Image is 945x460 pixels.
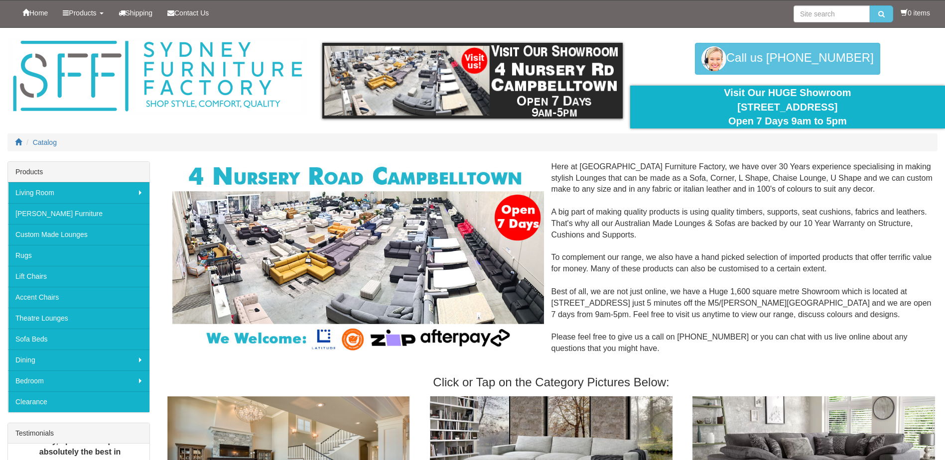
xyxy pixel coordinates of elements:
[126,9,153,17] span: Shipping
[55,0,111,25] a: Products
[8,349,149,370] a: Dining
[8,391,149,412] a: Clearance
[8,203,149,224] a: [PERSON_NAME] Furniture
[8,287,149,308] a: Accent Chairs
[8,182,149,203] a: Living Room
[15,0,55,25] a: Home
[8,162,149,182] div: Products
[29,9,48,17] span: Home
[8,329,149,349] a: Sofa Beds
[794,5,870,22] input: Site search
[8,224,149,245] a: Custom Made Lounges
[165,376,938,389] h3: Click or Tap on the Category Pictures Below:
[160,0,216,25] a: Contact Us
[69,9,96,17] span: Products
[8,38,307,115] img: Sydney Furniture Factory
[8,245,149,266] a: Rugs
[8,266,149,287] a: Lift Chairs
[901,8,930,18] li: 0 items
[8,370,149,391] a: Bedroom
[111,0,160,25] a: Shipping
[172,161,543,354] img: Corner Modular Lounges
[174,9,209,17] span: Contact Us
[165,161,938,366] div: Here at [GEOGRAPHIC_DATA] Furniture Factory, we have over 30 Years experience specialising in mak...
[33,138,57,146] a: Catalog
[322,43,622,118] img: showroom.gif
[8,308,149,329] a: Theatre Lounges
[8,423,149,444] div: Testimonials
[638,86,938,128] div: Visit Our HUGE Showroom [STREET_ADDRESS] Open 7 Days 9am to 5pm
